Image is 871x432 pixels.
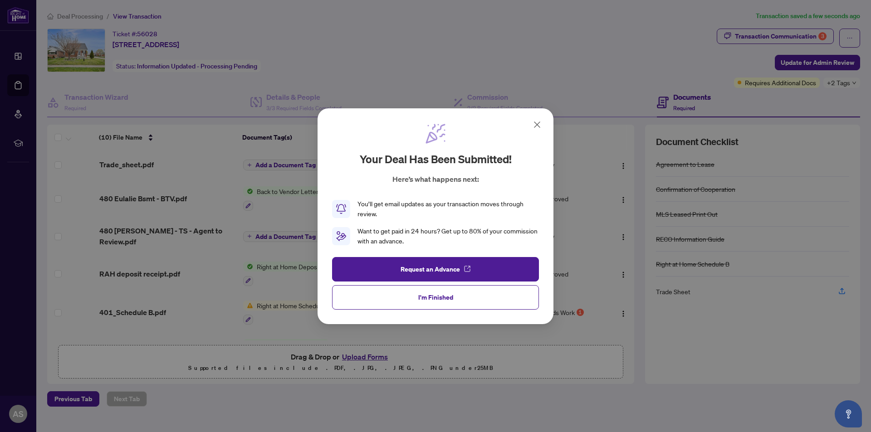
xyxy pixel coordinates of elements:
span: I'm Finished [418,290,453,304]
h2: Your deal has been submitted! [360,152,512,166]
span: Request an Advance [401,262,460,276]
div: Want to get paid in 24 hours? Get up to 80% of your commission with an advance. [357,226,539,246]
button: Request an Advance [332,257,539,281]
div: You’ll get email updates as your transaction moves through review. [357,199,539,219]
button: Open asap [835,400,862,427]
p: Here’s what happens next: [392,174,479,184]
button: I'm Finished [332,285,539,309]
